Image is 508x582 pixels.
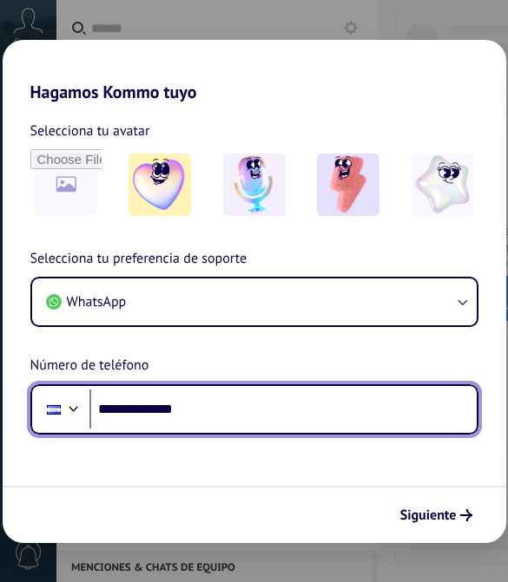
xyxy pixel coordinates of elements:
[30,355,149,377] span: Número de teléfono
[32,278,477,325] button: WhatsApp
[317,154,379,216] img: -3.jpeg
[37,391,70,428] div: Honduras: + 504
[400,509,457,521] span: Siguiente
[30,248,247,271] span: Selecciona tu preferencia de soporte
[30,120,150,142] span: Selecciona tu avatar
[129,154,191,216] img: -1.jpeg
[412,154,474,216] img: -4.jpeg
[223,154,286,216] img: -2.jpeg
[3,40,506,102] h2: Hagamos Kommo tuyo
[67,293,127,311] span: WhatsApp
[393,500,480,530] button: Siguiente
